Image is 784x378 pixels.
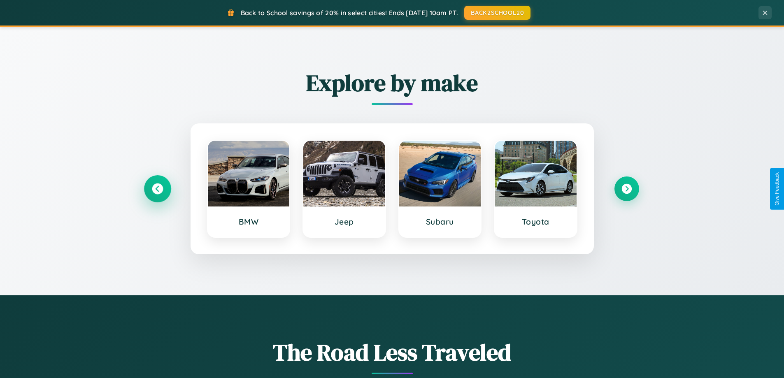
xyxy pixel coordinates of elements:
[407,217,473,227] h3: Subaru
[774,172,780,206] div: Give Feedback
[216,217,281,227] h3: BMW
[145,336,639,368] h1: The Road Less Traveled
[241,9,458,17] span: Back to School savings of 20% in select cities! Ends [DATE] 10am PT.
[464,6,530,20] button: BACK2SCHOOL20
[145,67,639,99] h2: Explore by make
[312,217,377,227] h3: Jeep
[503,217,568,227] h3: Toyota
